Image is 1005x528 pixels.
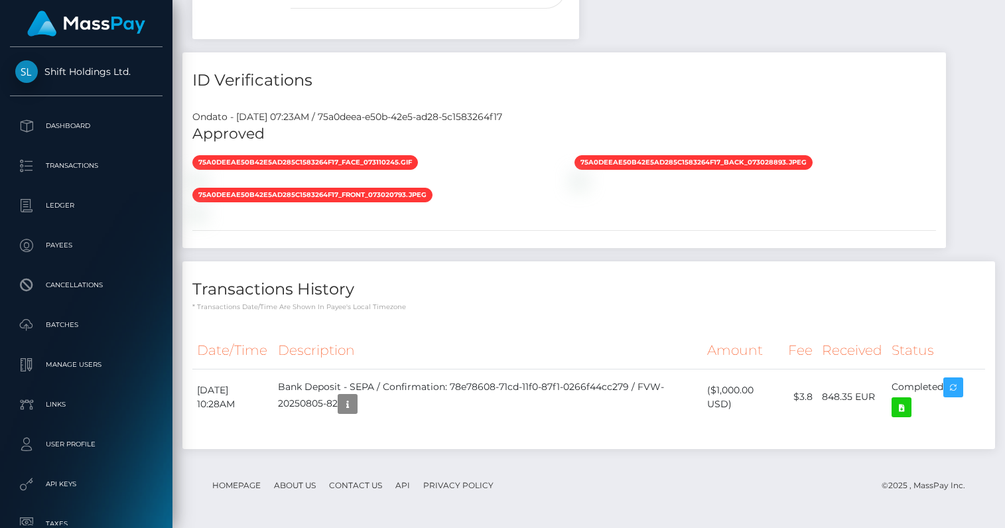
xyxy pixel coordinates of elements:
[15,474,157,494] p: API Keys
[783,369,817,425] td: $3.8
[15,60,38,83] img: Shift Holdings Ltd.
[192,155,418,170] span: 75a0deeae50b42e5ad285c1583264f17_face_073110245.gif
[207,475,266,495] a: Homepage
[15,235,157,255] p: Payees
[192,302,985,312] p: * Transactions date/time are shown in payee's local timezone
[182,110,946,124] div: Ondato - [DATE] 07:23AM / 75a0deea-e50b-42e5-ad28-5c1583264f17
[192,208,203,218] img: 75a0deea-e50b-42e5-ad28-5c1583264f1776d19db8-535e-4cf1-98aa-0cf04a0aef81
[269,475,321,495] a: About Us
[10,229,163,262] a: Payees
[887,369,985,425] td: Completed
[390,475,415,495] a: API
[192,332,273,369] th: Date/Time
[574,155,813,170] span: 75a0deeae50b42e5ad285c1583264f17_back_073028893.jpeg
[783,332,817,369] th: Fee
[15,434,157,454] p: User Profile
[10,348,163,381] a: Manage Users
[192,175,203,186] img: 75a0deea-e50b-42e5-ad28-5c1583264f171ac664cd-056c-4d23-b4e3-e9e1ad5ec92d
[882,478,975,493] div: © 2025 , MassPay Inc.
[15,196,157,216] p: Ledger
[10,388,163,421] a: Links
[10,66,163,78] span: Shift Holdings Ltd.
[15,156,157,176] p: Transactions
[10,269,163,302] a: Cancellations
[418,475,499,495] a: Privacy Policy
[15,315,157,335] p: Batches
[273,332,703,369] th: Description
[574,175,585,186] img: 75a0deea-e50b-42e5-ad28-5c1583264f17e31d81e4-f23b-435d-bc8b-03d92ef4fc9e
[15,395,157,415] p: Links
[324,475,387,495] a: Contact Us
[192,69,936,92] h4: ID Verifications
[15,275,157,295] p: Cancellations
[703,369,783,425] td: ($1,000.00 USD)
[192,124,936,145] h5: Approved
[15,116,157,136] p: Dashboard
[27,11,145,36] img: MassPay Logo
[887,332,985,369] th: Status
[10,428,163,461] a: User Profile
[273,369,703,425] td: Bank Deposit - SEPA / Confirmation: 78e78608-71cd-11f0-87f1-0266f44cc279 / FVW-20250805-82
[817,332,887,369] th: Received
[10,109,163,143] a: Dashboard
[15,355,157,375] p: Manage Users
[10,468,163,501] a: API Keys
[10,308,163,342] a: Batches
[192,369,273,425] td: [DATE] 10:28AM
[703,332,783,369] th: Amount
[817,369,887,425] td: 848.35 EUR
[192,188,433,202] span: 75a0deeae50b42e5ad285c1583264f17_front_073020793.jpeg
[10,149,163,182] a: Transactions
[10,189,163,222] a: Ledger
[192,278,985,301] h4: Transactions History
